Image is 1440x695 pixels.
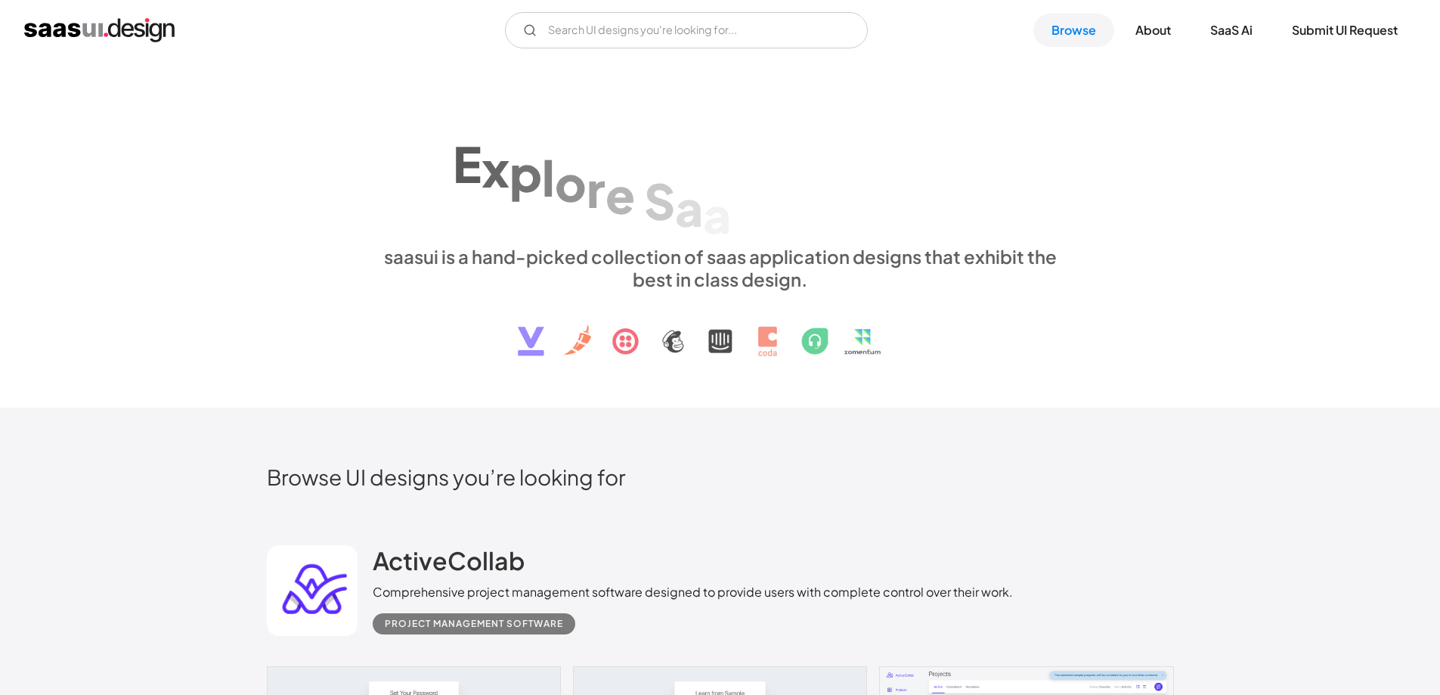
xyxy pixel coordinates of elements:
[373,114,1068,231] h1: Explore SaaS UI design patterns & interactions.
[482,138,509,197] div: x
[605,165,635,223] div: e
[542,148,555,206] div: l
[703,185,731,244] div: a
[267,464,1174,490] h2: Browse UI designs you’re looking for
[1192,14,1271,47] a: SaaS Ai
[1117,14,1189,47] a: About
[675,178,703,237] div: a
[587,159,605,217] div: r
[385,615,563,633] div: Project Management Software
[505,12,868,48] form: Email Form
[644,172,675,230] div: S
[373,545,525,583] a: ActiveCollab
[1033,14,1114,47] a: Browse
[555,154,587,212] div: o
[373,583,1013,601] div: Comprehensive project management software designed to provide users with complete control over th...
[505,12,868,48] input: Search UI designs you're looking for...
[373,545,525,576] h2: ActiveCollab
[1274,14,1416,47] a: Submit UI Request
[509,143,542,201] div: p
[373,245,1068,290] div: saasui is a hand-picked collection of saas application designs that exhibit the best in class des...
[24,18,175,42] a: home
[491,290,949,369] img: text, icon, saas logo
[453,135,482,193] div: E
